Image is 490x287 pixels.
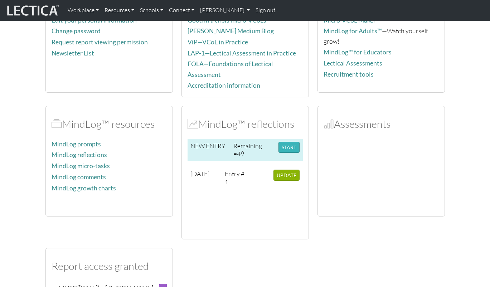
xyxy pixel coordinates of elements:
a: Request report viewing permission [52,38,148,46]
a: Change password [52,27,101,35]
td: Remaining = [231,139,276,161]
a: Resources [102,3,137,18]
a: Schools [137,3,166,18]
a: MindLog™ for Educators [324,48,392,56]
a: [PERSON_NAME] Medium Blog [188,27,274,35]
h2: MindLog™ reflections [188,118,303,130]
a: MindLog comments [52,173,106,181]
a: [PERSON_NAME] [197,3,253,18]
a: Good in a crisis micro-VCoLs [188,16,266,24]
a: MindLog reflections [52,151,107,159]
a: Sign out [253,3,278,18]
a: Lectical Assessments [324,59,382,67]
a: MindLog prompts [52,140,101,148]
button: UPDATE [273,170,300,181]
a: Edit your personal information [52,16,137,24]
td: Entry # 1 [222,167,248,189]
h2: MindLog™ resources [52,118,167,130]
a: FOLA—Foundations of Lectical Assessment [188,60,273,78]
a: MindLog for Adults™ [324,27,382,35]
a: Workplace [65,3,102,18]
span: Assessments [324,117,334,130]
a: MindLog growth charts [52,184,116,192]
span: MindLog [188,117,198,130]
h2: Report access granted [52,260,167,272]
span: 49 [237,150,244,157]
p: —Watch yourself grow! [324,26,439,46]
td: NEW ENTRY [188,139,231,161]
a: LAP-1—Lectical Assessment in Practice [188,49,296,57]
a: Newsletter List [52,49,94,57]
a: MindLog micro-tasks [52,162,110,170]
span: [DATE] [190,170,209,177]
button: START [278,142,300,153]
a: Connect [166,3,197,18]
a: ViP—VCoL in Practice [188,38,248,46]
span: MindLog™ resources [52,117,62,130]
a: Recruitment tools [324,70,374,78]
a: Micro-VCoL Maker™ [324,16,380,24]
a: Accreditation information [188,82,260,89]
span: UPDATE [277,172,296,178]
img: lecticalive [5,4,59,17]
h2: Assessments [324,118,439,130]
